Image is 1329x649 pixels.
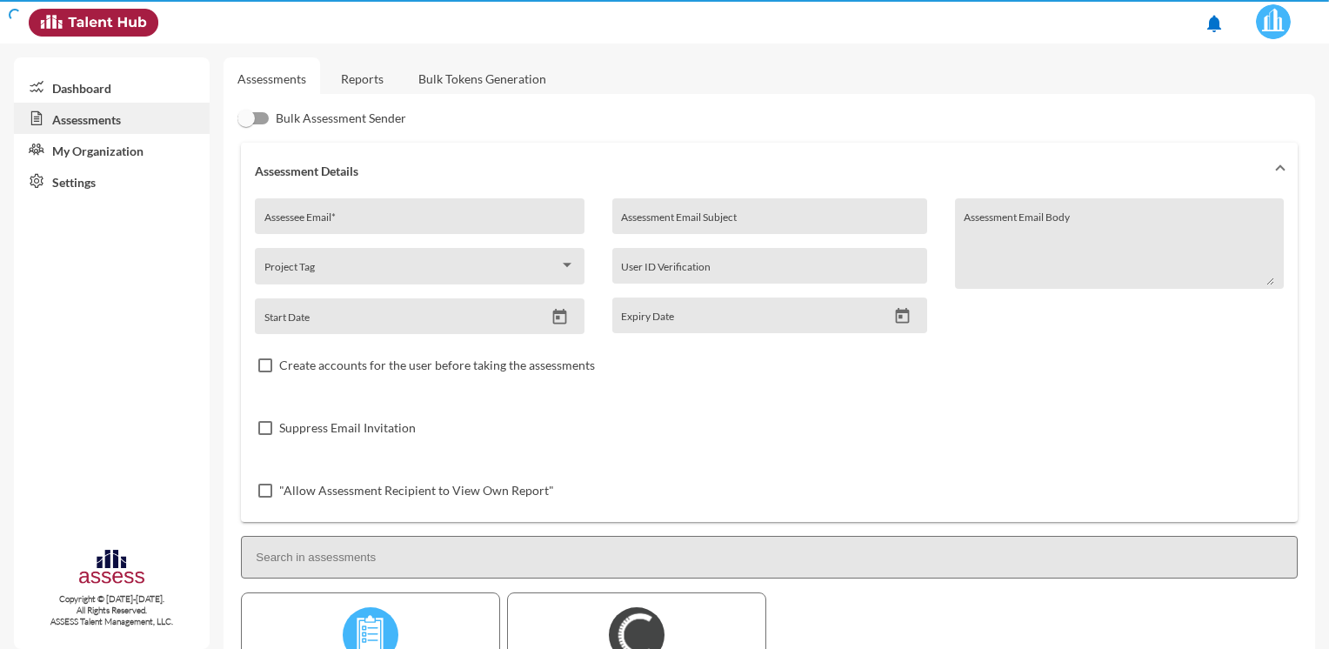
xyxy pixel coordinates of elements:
[241,536,1298,579] input: Search in assessments
[14,71,210,103] a: Dashboard
[279,418,416,438] span: Suppress Email Invitation
[887,307,918,325] button: Open calendar
[237,71,306,86] a: Assessments
[77,547,146,590] img: assesscompany-logo.png
[14,103,210,134] a: Assessments
[14,134,210,165] a: My Organization
[327,57,397,100] a: Reports
[404,57,560,100] a: Bulk Tokens Generation
[255,164,1263,178] mat-panel-title: Assessment Details
[276,108,406,129] span: Bulk Assessment Sender
[279,355,595,376] span: Create accounts for the user before taking the assessments
[279,480,554,501] span: "Allow Assessment Recipient to View Own Report"
[241,143,1298,198] mat-expansion-panel-header: Assessment Details
[1204,13,1225,34] mat-icon: notifications
[14,165,210,197] a: Settings
[14,593,210,627] p: Copyright © [DATE]-[DATE]. All Rights Reserved. ASSESS Talent Management, LLC.
[241,198,1298,522] div: Assessment Details
[544,308,575,326] button: Open calendar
